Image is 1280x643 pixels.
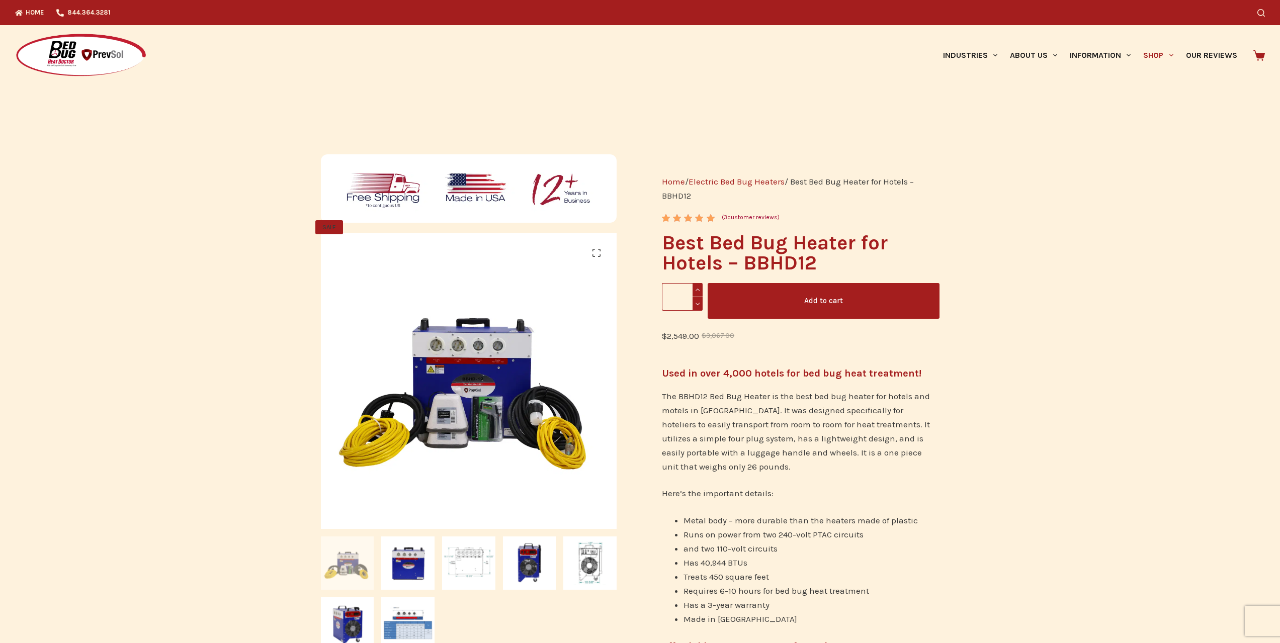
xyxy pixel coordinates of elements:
[722,213,780,223] a: (3customer reviews)
[662,389,939,474] p: The BBHD12 Bed Bug Heater is the best bed bug heater for hotels and motels in [GEOGRAPHIC_DATA]. ...
[684,598,940,612] li: Has a 3-year warranty
[702,332,734,339] bdi: 3,067.00
[936,25,1243,85] nav: Primary
[702,332,706,339] span: $
[381,536,435,590] img: Front view of the BBHD12 Bed Bug Heater
[684,513,940,527] li: Metal body – more durable than the heaters made of plastic
[662,214,716,222] div: Rated 5.00 out of 5
[684,584,940,598] li: Requires 6-10 hours for bed bug heat treatment
[936,25,1003,85] a: Industries
[662,174,939,203] nav: Breadcrumb
[662,233,939,273] h1: Best Bed Bug Heater for Hotels – BBHD12
[315,220,343,234] span: SALE
[662,214,716,275] span: Rated out of 5 based on customer ratings
[1179,25,1243,85] a: Our Reviews
[1003,25,1063,85] a: About Us
[662,283,703,311] input: Product quantity
[684,541,940,556] li: and two 110-volt circuits
[662,368,921,379] strong: Used in over 4,000 hotels for bed bug heat treatment!
[684,527,940,541] li: Runs on power from two 240-volt PTAC circuits
[684,556,940,570] li: Has 40,944 BTUs
[1257,9,1265,17] button: Search
[662,214,669,230] span: 3
[321,375,617,385] a: BBHD12 full package is the best bed bug heater for hotels
[321,536,374,590] img: BBHD12 full package is the best bed bug heater for hotels
[1064,25,1137,85] a: Information
[708,283,940,319] button: Add to cart
[503,536,556,590] img: Side view of the BBHD12 Electric Heater
[1137,25,1179,85] a: Shop
[563,536,617,590] img: Measurements from the side of the BBHD12 Heater
[662,176,685,187] a: Home
[662,486,939,500] p: Here’s the important details:
[586,243,607,263] a: View full-screen image gallery
[442,536,495,590] img: Measurements from the front of the BBHD12 Electric Heater
[15,33,147,78] img: Prevsol/Bed Bug Heat Doctor
[724,214,727,221] span: 3
[662,331,667,341] span: $
[684,612,940,626] li: Made in [GEOGRAPHIC_DATA]
[684,570,940,584] li: Treats 450 square feet
[662,331,699,341] bdi: 2,549.00
[321,233,617,529] img: BBHD12 full package is the best bed bug heater for hotels
[689,176,785,187] a: Electric Bed Bug Heaters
